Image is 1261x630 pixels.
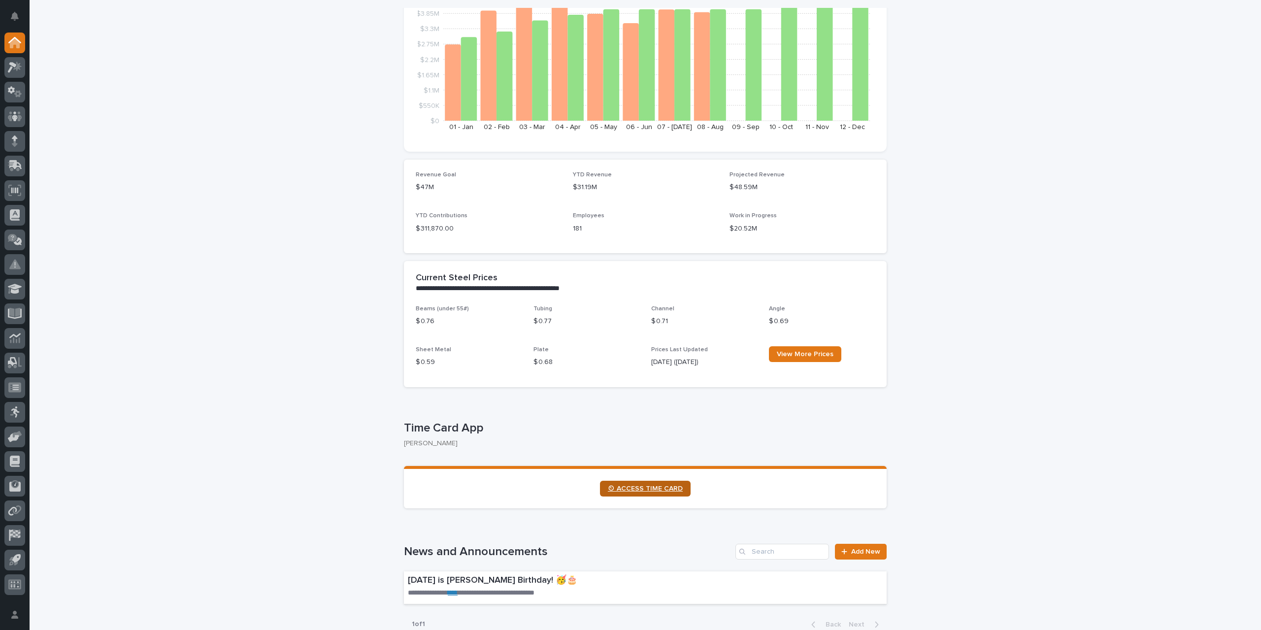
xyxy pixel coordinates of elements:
[732,124,760,131] text: 09 - Sep
[573,213,604,219] span: Employees
[573,172,612,178] span: YTD Revenue
[424,87,439,94] tspan: $1.1M
[769,346,841,362] a: View More Prices
[840,124,865,131] text: 12 - Dec
[416,172,456,178] span: Revenue Goal
[851,548,880,555] span: Add New
[404,421,883,435] p: Time Card App
[735,544,829,560] input: Search
[404,545,731,559] h1: News and Announcements
[657,124,692,131] text: 07 - [DATE]
[519,124,545,131] text: 03 - Mar
[12,12,25,28] div: Notifications
[730,224,875,234] p: $20.52M
[533,347,549,353] span: Plate
[820,621,841,628] span: Back
[651,306,674,312] span: Channel
[484,124,510,131] text: 02 - Feb
[573,182,718,193] p: $31.19M
[651,316,757,327] p: $ 0.71
[416,182,561,193] p: $47M
[449,124,473,131] text: 01 - Jan
[416,224,561,234] p: $ 311,870.00
[590,124,617,131] text: 05 - May
[651,347,708,353] span: Prices Last Updated
[408,575,741,586] p: [DATE] is [PERSON_NAME] Birthday! 🥳🎂
[777,351,833,358] span: View More Prices
[533,306,552,312] span: Tubing
[416,306,469,312] span: Beams (under 55#)
[417,71,439,78] tspan: $1.65M
[730,182,875,193] p: $48.59M
[533,357,639,367] p: $ 0.68
[697,124,724,131] text: 08 - Aug
[803,620,845,629] button: Back
[730,172,785,178] span: Projected Revenue
[416,316,522,327] p: $ 0.76
[769,316,875,327] p: $ 0.69
[4,6,25,27] button: Notifications
[404,439,879,448] p: [PERSON_NAME]
[416,357,522,367] p: $ 0.59
[416,347,451,353] span: Sheet Metal
[651,357,757,367] p: [DATE] ([DATE])
[730,213,777,219] span: Work in Progress
[845,620,887,629] button: Next
[533,316,639,327] p: $ 0.77
[431,118,439,125] tspan: $0
[417,41,439,48] tspan: $2.75M
[555,124,581,131] text: 04 - Apr
[416,213,467,219] span: YTD Contributions
[573,224,718,234] p: 181
[805,124,829,131] text: 11 - Nov
[849,621,870,628] span: Next
[600,481,691,497] a: ⏲ ACCESS TIME CARD
[416,10,439,17] tspan: $3.85M
[416,273,498,284] h2: Current Steel Prices
[769,306,785,312] span: Angle
[769,124,793,131] text: 10 - Oct
[835,544,887,560] a: Add New
[419,102,439,109] tspan: $550K
[420,56,439,63] tspan: $2.2M
[626,124,652,131] text: 06 - Jun
[608,485,683,492] span: ⏲ ACCESS TIME CARD
[420,26,439,33] tspan: $3.3M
